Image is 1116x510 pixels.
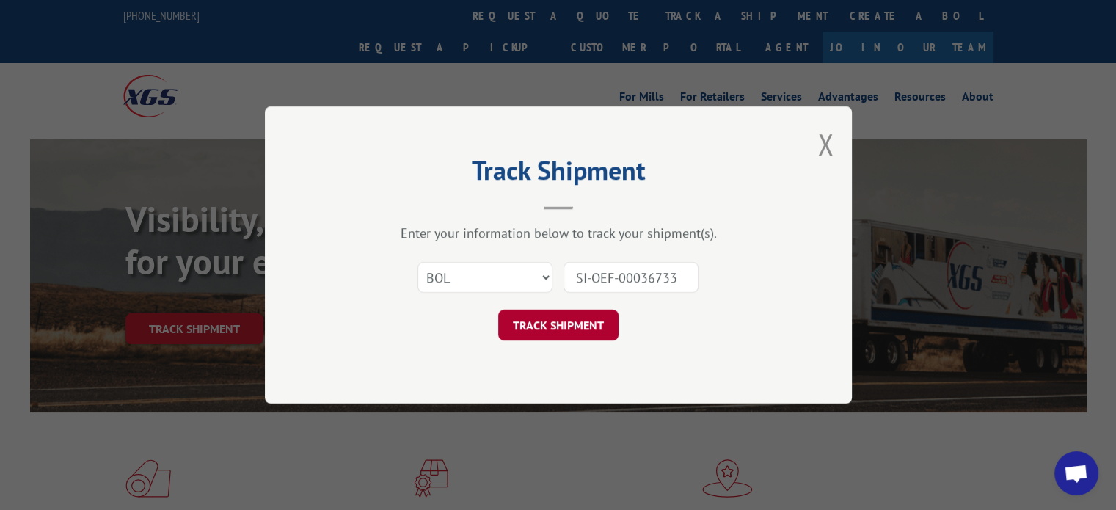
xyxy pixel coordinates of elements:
input: Number(s) [564,262,699,293]
button: Close modal [817,125,834,164]
div: Enter your information below to track your shipment(s). [338,225,778,241]
h2: Track Shipment [338,160,778,188]
div: Open chat [1054,451,1098,495]
button: TRACK SHIPMENT [498,310,619,340]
